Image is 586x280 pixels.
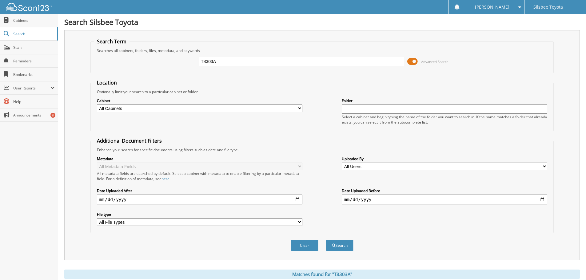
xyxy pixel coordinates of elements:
[94,48,550,53] div: Searches all cabinets, folders, files, metadata, and keywords
[64,17,580,27] h1: Search Silsbee Toyota
[50,113,55,118] div: 6
[291,240,318,251] button: Clear
[94,38,130,45] legend: Search Term
[97,195,302,204] input: start
[326,240,353,251] button: Search
[342,98,547,103] label: Folder
[97,171,302,181] div: All metadata fields are searched by default. Select a cabinet with metadata to enable filtering b...
[13,112,55,118] span: Announcements
[421,59,448,64] span: Advanced Search
[94,79,120,86] legend: Location
[6,3,52,11] img: scan123-logo-white.svg
[64,270,580,279] div: Matches found for "T8303A"
[13,85,50,91] span: User Reports
[13,72,55,77] span: Bookmarks
[97,188,302,193] label: Date Uploaded After
[94,137,165,144] legend: Additional Document Filters
[475,5,509,9] span: [PERSON_NAME]
[161,176,169,181] a: here
[342,188,547,193] label: Date Uploaded Before
[13,31,54,37] span: Search
[94,89,550,94] div: Optionally limit your search to a particular cabinet or folder
[97,212,302,217] label: File type
[342,114,547,125] div: Select a cabinet and begin typing the name of the folder you want to search in. If the name match...
[13,58,55,64] span: Reminders
[94,147,550,152] div: Enhance your search for specific documents using filters such as date and file type.
[342,195,547,204] input: end
[13,99,55,104] span: Help
[533,5,563,9] span: Silsbee Toyota
[97,156,302,161] label: Metadata
[13,45,55,50] span: Scan
[13,18,55,23] span: Cabinets
[342,156,547,161] label: Uploaded By
[97,98,302,103] label: Cabinet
